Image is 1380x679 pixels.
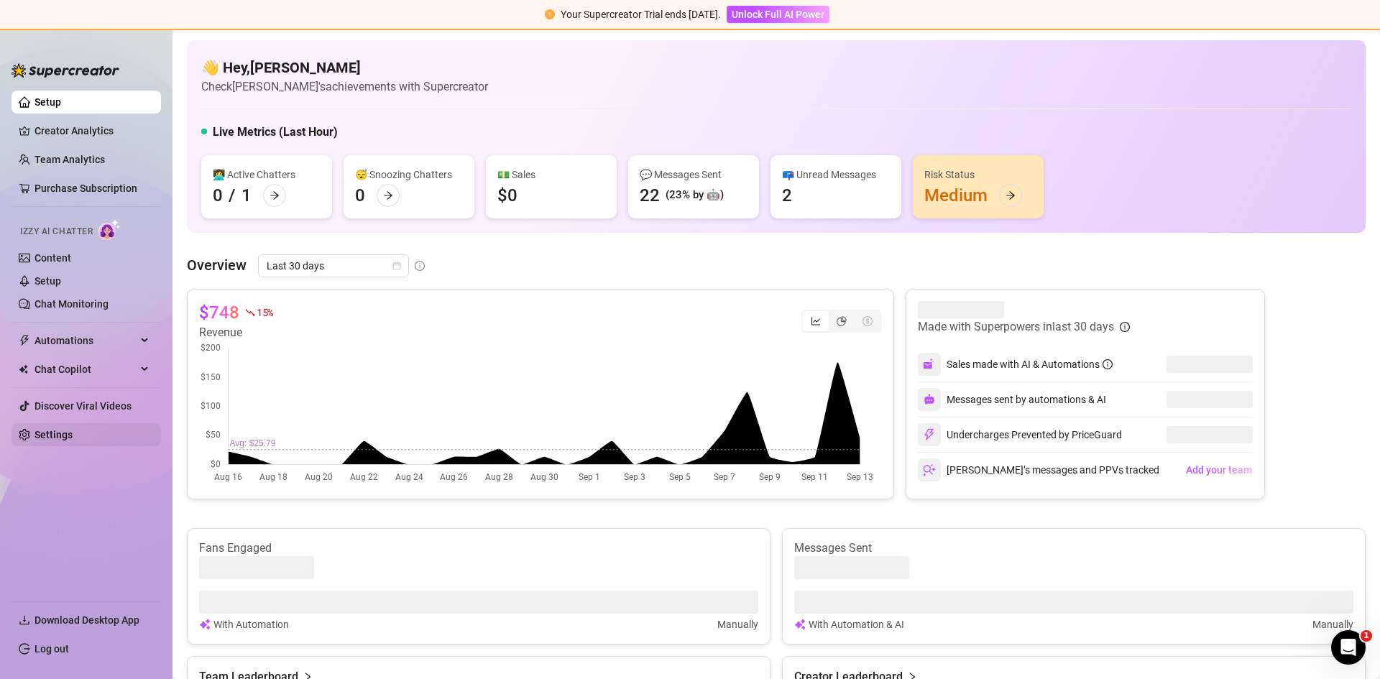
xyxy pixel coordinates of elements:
[34,643,69,655] a: Log out
[34,177,149,200] a: Purchase Subscription
[782,167,890,183] div: 📪 Unread Messages
[811,316,821,326] span: line-chart
[666,187,724,204] div: (23% by 🤖)
[561,9,721,20] span: Your Supercreator Trial ends [DATE].
[924,167,1032,183] div: Risk Status
[918,318,1114,336] article: Made with Superpowers in last 30 days
[245,308,255,318] span: fall
[201,57,488,78] h4: 👋 Hey, [PERSON_NAME]
[34,298,109,310] a: Chat Monitoring
[923,463,936,476] img: svg%3e
[34,329,137,352] span: Automations
[727,6,829,23] button: Unlock Full AI Power
[923,428,936,441] img: svg%3e
[415,261,425,271] span: info-circle
[497,184,517,207] div: $0
[34,154,105,165] a: Team Analytics
[794,540,1353,556] article: Messages Sent
[801,310,882,333] div: segmented control
[732,9,824,20] span: Unlock Full AI Power
[201,78,488,96] article: Check [PERSON_NAME]'s achievements with Supercreator
[34,614,139,626] span: Download Desktop App
[34,275,61,287] a: Setup
[199,324,273,341] article: Revenue
[270,190,280,200] span: arrow-right
[34,400,132,412] a: Discover Viral Videos
[1186,464,1252,476] span: Add your team
[1185,458,1253,481] button: Add your team
[267,255,400,277] span: Last 30 days
[1006,190,1016,200] span: arrow-right
[918,388,1106,411] div: Messages sent by automations & AI
[34,96,61,108] a: Setup
[918,423,1122,446] div: Undercharges Prevented by PriceGuard
[199,616,211,632] img: svg%3e
[1331,630,1366,665] iframe: Intercom live chat
[34,252,71,264] a: Content
[392,262,401,270] span: calendar
[862,316,873,326] span: dollar-circle
[355,184,365,207] div: 0
[213,124,338,141] h5: Live Metrics (Last Hour)
[34,429,73,440] a: Settings
[1120,322,1130,332] span: info-circle
[199,540,758,556] article: Fans Engaged
[837,316,847,326] span: pie-chart
[241,184,252,207] div: 1
[918,458,1159,481] div: [PERSON_NAME]’s messages and PPVs tracked
[34,358,137,381] span: Chat Copilot
[98,219,121,240] img: AI Chatter
[383,190,393,200] span: arrow-right
[11,63,119,78] img: logo-BBDzfeDw.svg
[782,184,792,207] div: 2
[19,364,28,374] img: Chat Copilot
[947,356,1113,372] div: Sales made with AI & Automations
[497,167,605,183] div: 💵 Sales
[355,167,463,183] div: 😴 Snoozing Chatters
[19,335,30,346] span: thunderbolt
[727,9,829,20] a: Unlock Full AI Power
[1361,630,1372,642] span: 1
[809,616,904,632] article: With Automation & AI
[19,614,30,626] span: download
[794,616,806,632] img: svg%3e
[199,301,239,324] article: $748
[640,184,660,207] div: 22
[34,119,149,142] a: Creator Analytics
[717,616,758,632] article: Manually
[213,167,321,183] div: 👩‍💻 Active Chatters
[257,305,273,319] span: 15 %
[1312,616,1353,632] article: Manually
[187,254,247,276] article: Overview
[640,167,747,183] div: 💬 Messages Sent
[20,225,93,239] span: Izzy AI Chatter
[545,9,555,19] span: exclamation-circle
[1103,359,1113,369] span: info-circle
[923,358,936,371] img: svg%3e
[924,394,935,405] img: svg%3e
[213,616,289,632] article: With Automation
[213,184,223,207] div: 0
